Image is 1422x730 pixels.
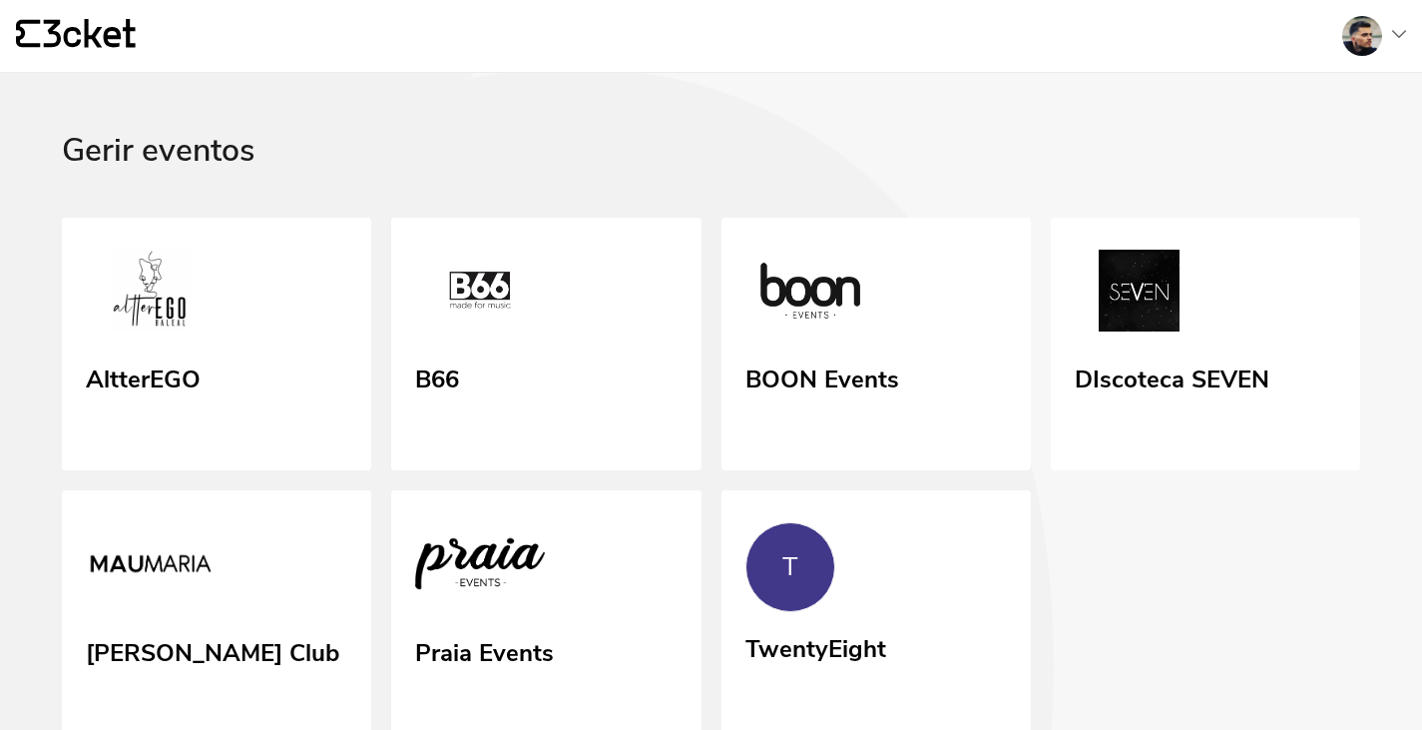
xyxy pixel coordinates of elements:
[62,133,1360,218] div: Gerir eventos
[86,522,216,612] img: Mau Maria Club
[62,218,371,471] a: AltterEGO AltterEGO
[415,522,545,612] img: Praia Events
[745,359,899,394] div: BOON Events
[1051,218,1360,471] a: DIscoteca SEVEN DIscoteca SEVEN
[745,250,875,340] img: BOON Events
[415,359,459,394] div: B66
[86,250,216,340] img: AltterEGO
[782,552,798,582] div: T
[415,250,545,340] img: B66
[86,632,339,668] div: [PERSON_NAME] Club
[745,628,886,664] div: TwentyEight
[1075,359,1269,394] div: DIscoteca SEVEN
[1075,250,1204,340] img: DIscoteca SEVEN
[16,19,136,53] a: {' '}
[721,218,1031,471] a: BOON Events BOON Events
[391,218,701,471] a: B66 B66
[16,20,40,48] g: {' '}
[86,359,201,394] div: AltterEGO
[415,632,554,668] div: Praia Events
